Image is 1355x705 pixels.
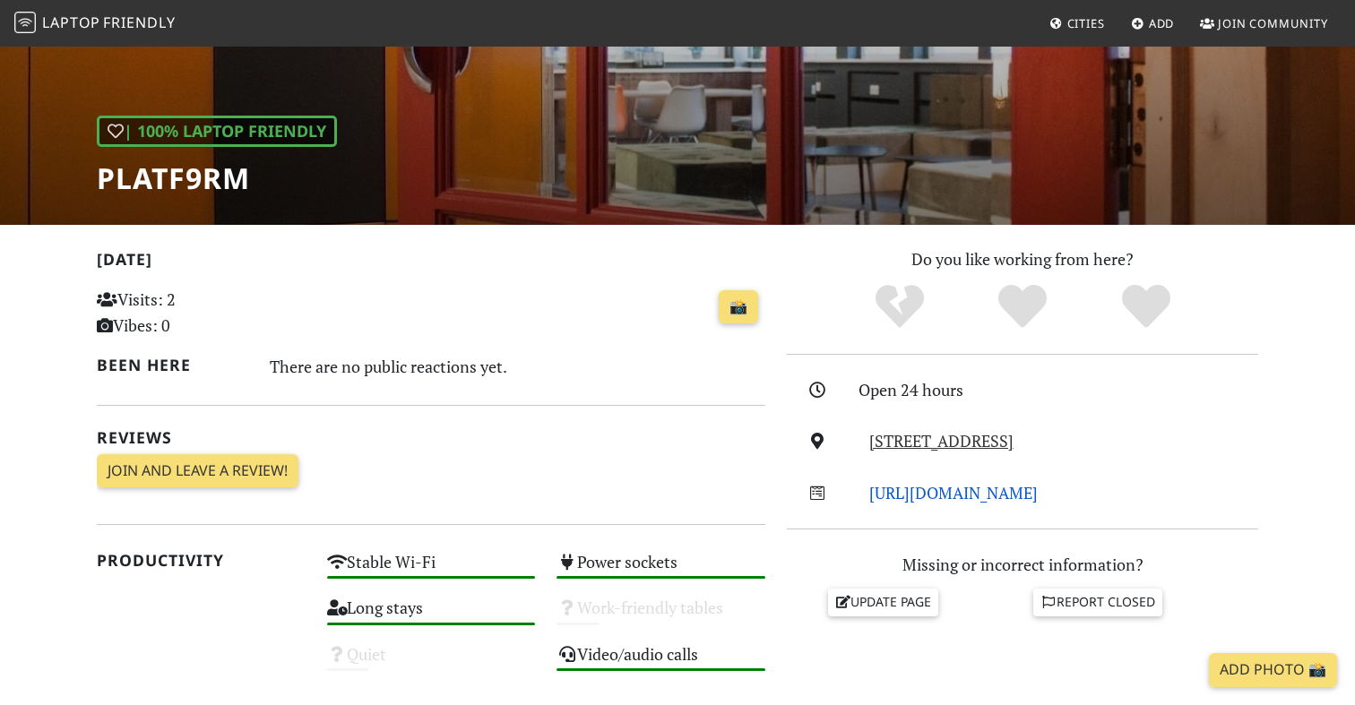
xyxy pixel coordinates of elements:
div: Open 24 hours [859,377,1269,403]
span: Friendly [103,13,175,32]
img: LaptopFriendly [14,12,36,33]
a: LaptopFriendly LaptopFriendly [14,8,176,39]
a: 📸 [719,290,758,324]
span: Laptop [42,13,100,32]
div: Quiet [316,640,547,685]
p: Missing or incorrect information? [787,552,1258,578]
span: Join Community [1218,15,1328,31]
div: No [838,282,962,331]
a: Report closed [1033,589,1162,615]
div: Long stays [316,593,547,639]
div: Work-friendly tables [546,593,776,639]
span: Add [1149,15,1175,31]
div: | 100% Laptop Friendly [97,116,337,147]
a: Update page [828,589,939,615]
div: Definitely! [1084,282,1208,331]
div: Power sockets [546,547,776,593]
a: [STREET_ADDRESS] [869,430,1014,451]
div: Stable Wi-Fi [316,547,547,593]
p: Visits: 2 Vibes: 0 [97,287,306,339]
h2: Productivity [97,551,306,570]
span: Cities [1067,15,1105,31]
h2: Been here [97,356,248,374]
div: There are no public reactions yet. [270,352,766,381]
a: [URL][DOMAIN_NAME] [869,482,1038,503]
a: Add [1124,7,1182,39]
a: Join Community [1193,7,1335,39]
a: Cities [1042,7,1112,39]
h2: Reviews [97,428,765,447]
div: Video/audio calls [546,640,776,685]
div: Yes [961,282,1084,331]
a: Join and leave a review! [97,454,298,488]
h2: [DATE] [97,250,765,276]
h1: PLATF9RM [97,161,337,195]
p: Do you like working from here? [787,246,1258,272]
